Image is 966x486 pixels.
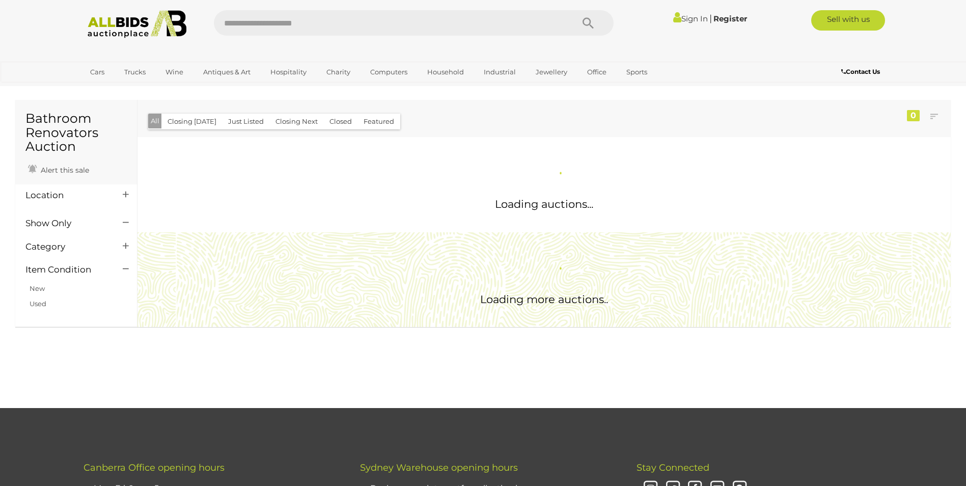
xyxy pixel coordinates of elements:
button: Just Listed [222,114,270,129]
a: Charity [320,64,357,80]
a: Alert this sale [25,161,92,177]
a: Antiques & Art [197,64,257,80]
a: Sign In [673,14,708,23]
a: Cars [84,64,111,80]
button: Closing Next [269,114,324,129]
h4: Show Only [25,219,107,228]
b: Contact Us [841,68,880,75]
a: Hospitality [264,64,313,80]
h4: Category [25,242,107,252]
span: Loading auctions... [495,198,593,210]
a: Register [713,14,747,23]
h4: Location [25,191,107,200]
button: Closed [323,114,358,129]
a: Used [30,300,46,308]
button: Featured [357,114,400,129]
button: Closing [DATE] [161,114,223,129]
h1: Bathroom Renovators Auction [25,112,127,154]
span: Loading more auctions.. [480,293,608,306]
h4: Item Condition [25,265,107,275]
a: Sports [620,64,654,80]
span: Stay Connected [637,462,709,473]
a: Contact Us [841,66,882,77]
a: [GEOGRAPHIC_DATA] [84,80,169,97]
a: Computers [364,64,414,80]
button: Search [563,10,614,36]
button: All [148,114,162,128]
a: New [30,284,45,292]
span: Alert this sale [38,166,89,175]
img: Allbids.com.au [82,10,192,38]
span: Sydney Warehouse opening hours [360,462,518,473]
a: Household [421,64,471,80]
span: | [709,13,712,24]
a: Industrial [477,64,522,80]
a: Jewellery [529,64,574,80]
a: Office [581,64,613,80]
div: 0 [907,110,920,121]
span: Canberra Office opening hours [84,462,225,473]
a: Sell with us [811,10,885,31]
a: Trucks [118,64,152,80]
a: Wine [159,64,190,80]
